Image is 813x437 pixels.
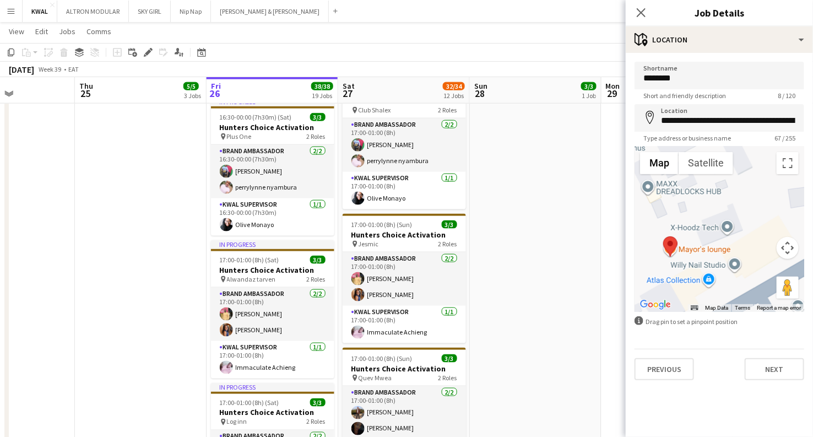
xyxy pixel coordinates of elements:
[227,132,252,141] span: Plus One
[442,220,457,229] span: 3/3
[78,87,93,100] span: 25
[777,277,799,299] button: Drag Pegman onto the map to open Street View
[359,240,379,248] span: Jesmic
[757,305,801,311] a: Report a map error
[766,134,804,142] span: 67 / 255
[443,82,465,90] span: 32/34
[604,87,620,100] span: 29
[35,26,48,36] span: Edit
[68,65,79,73] div: EAT
[359,374,392,382] span: Quev Mwea
[310,113,326,121] span: 3/3
[640,152,679,174] button: Show street map
[171,1,211,22] button: Nip Nap
[227,418,247,426] span: Log inn
[343,252,466,306] app-card-role: Brand Ambassador2/217:00-01:00 (8h)[PERSON_NAME][PERSON_NAME]
[211,1,329,22] button: [PERSON_NAME] & [PERSON_NAME]
[36,65,64,73] span: Week 39
[183,82,199,90] span: 5/5
[211,341,334,379] app-card-role: KWAL SUPERVISOR1/117:00-01:00 (8h)Immaculate Achieng
[438,240,457,248] span: 2 Roles
[209,87,221,100] span: 26
[211,240,334,379] app-job-card: In progress17:00-01:00 (8h) (Sat)3/3Hunters Choice Activation Alwandaz tarven2 RolesBrand Ambassa...
[443,91,464,100] div: 12 Jobs
[82,24,116,39] a: Comms
[351,354,413,363] span: 17:00-01:00 (8h) (Sun)
[635,134,740,142] span: Type address or business name
[606,81,620,91] span: Mon
[55,24,80,39] a: Jobs
[705,304,728,312] button: Map Data
[343,172,466,209] app-card-role: KWAL SUPERVISOR1/117:00-01:00 (8h)Olive Monayo
[581,82,597,90] span: 3/3
[211,122,334,132] h3: Hunters Choice Activation
[626,26,813,53] div: Location
[635,91,735,100] span: Short and friendly description
[211,383,334,392] div: In progress
[745,358,804,380] button: Next
[220,113,292,121] span: 16:30-00:00 (7h30m) (Sat)
[9,64,34,75] div: [DATE]
[4,24,29,39] a: View
[637,298,674,312] a: Open this area in Google Maps (opens a new window)
[220,256,279,264] span: 17:00-01:00 (8h) (Sat)
[211,145,334,198] app-card-role: Brand Ambassador2/216:30-00:00 (7h30m)[PERSON_NAME]perrylynne nyambura
[679,152,733,174] button: Show satellite imagery
[691,304,698,312] button: Keyboard shortcuts
[343,80,466,209] app-job-card: 17:00-01:00 (8h) (Sun)3/3Hunters Choice Activation Club Shalex2 RolesBrand Ambassador2/217:00-01:...
[582,91,596,100] div: 1 Job
[310,398,326,407] span: 3/3
[211,81,221,91] span: Fri
[307,418,326,426] span: 2 Roles
[626,6,813,20] h3: Job Details
[474,81,487,91] span: Sun
[211,98,334,236] app-job-card: In progress16:30-00:00 (7h30m) (Sat)3/3Hunters Choice Activation Plus One2 RolesBrand Ambassador2...
[9,26,24,36] span: View
[211,408,334,418] h3: Hunters Choice Activation
[310,256,326,264] span: 3/3
[637,298,674,312] img: Google
[79,81,93,91] span: Thu
[307,132,326,141] span: 2 Roles
[307,275,326,283] span: 2 Roles
[220,398,279,407] span: 17:00-01:00 (8h) (Sat)
[184,91,201,100] div: 3 Jobs
[777,152,799,174] button: Toggle fullscreen view
[769,91,804,100] span: 8 / 120
[473,87,487,100] span: 28
[86,26,111,36] span: Comms
[359,106,391,114] span: Club Shalex
[129,1,171,22] button: SKY GIRL
[211,288,334,341] app-card-role: Brand Ambassador2/217:00-01:00 (8h)[PERSON_NAME][PERSON_NAME]
[227,275,276,283] span: Alwandaz tarven
[343,230,466,240] h3: Hunters Choice Activation
[343,81,355,91] span: Sat
[341,87,355,100] span: 27
[438,374,457,382] span: 2 Roles
[343,364,466,374] h3: Hunters Choice Activation
[343,118,466,172] app-card-role: Brand Ambassador2/217:00-01:00 (8h)[PERSON_NAME]perrylynne nyambura
[59,26,75,36] span: Jobs
[735,305,750,311] a: Terms (opens in new tab)
[635,316,804,327] div: Drag pin to set a pinpoint position
[635,358,694,380] button: Previous
[211,265,334,275] h3: Hunters Choice Activation
[438,106,457,114] span: 2 Roles
[211,198,334,236] app-card-role: KWAL SUPERVISOR1/116:30-00:00 (7h30m)Olive Monayo
[312,91,333,100] div: 19 Jobs
[343,214,466,343] app-job-card: 17:00-01:00 (8h) (Sun)3/3Hunters Choice Activation Jesmic2 RolesBrand Ambassador2/217:00-01:00 (8...
[351,220,413,229] span: 17:00-01:00 (8h) (Sun)
[23,1,57,22] button: KWAL
[31,24,52,39] a: Edit
[211,240,334,249] div: In progress
[343,306,466,343] app-card-role: KWAL SUPERVISOR1/117:00-01:00 (8h)Immaculate Achieng
[57,1,129,22] button: ALTRON MODULAR
[311,82,333,90] span: 38/38
[442,354,457,363] span: 3/3
[777,237,799,259] button: Map camera controls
